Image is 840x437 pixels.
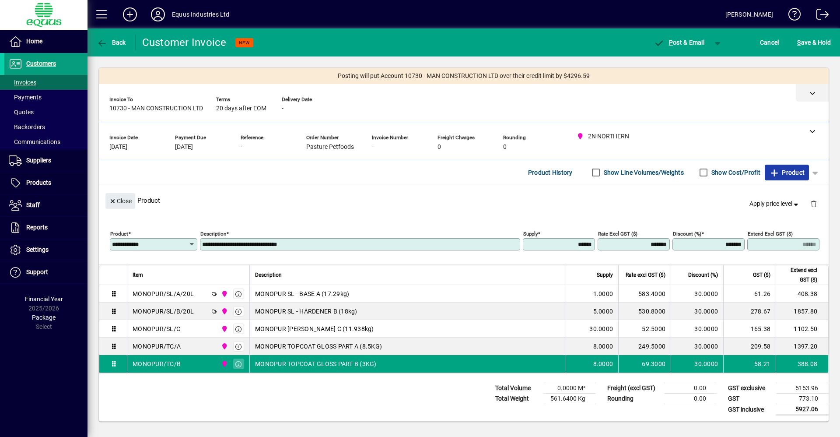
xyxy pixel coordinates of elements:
td: Total Weight [491,394,543,404]
td: GST inclusive [724,404,776,415]
span: 1.0000 [593,289,613,298]
button: Product [765,165,809,180]
span: MONOPUR TOPCOAT GLOSS PART A (8.5KG) [255,342,382,351]
span: - [282,105,283,112]
td: Rounding [603,394,664,404]
span: 8.0000 [593,342,613,351]
div: 69.3000 [624,359,665,368]
span: 2N NORTHERN [219,324,229,334]
a: Products [4,172,87,194]
td: 30.0000 [671,303,723,320]
a: Quotes [4,105,87,120]
td: 1857.80 [776,303,828,320]
td: Freight (excl GST) [603,383,664,394]
td: 58.21 [723,355,776,373]
span: Home [26,38,42,45]
button: Save & Hold [795,35,833,50]
span: Products [26,179,51,186]
span: Payments [9,94,42,101]
a: Support [4,261,87,283]
app-page-header-button: Close [103,197,137,204]
a: Backorders [4,120,87,134]
span: Close [109,194,132,208]
div: [PERSON_NAME] [725,7,773,21]
span: Product History [528,166,573,180]
span: Staff [26,201,40,208]
a: Home [4,31,87,53]
span: Settings [26,246,49,253]
span: 10730 - MAN CONSTRUCTION LTD [109,105,203,112]
td: 5153.96 [776,383,829,394]
span: [DATE] [109,144,127,151]
button: Apply price level [746,196,804,212]
td: GST exclusive [724,383,776,394]
button: Close [105,193,135,209]
span: 2N NORTHERN [219,307,229,316]
span: Product [769,166,805,180]
label: Show Line Volumes/Weights [602,168,684,177]
span: - [241,144,242,151]
span: S [797,39,801,46]
mat-label: Product [110,231,128,237]
span: NEW [239,40,250,46]
span: Quotes [9,109,34,116]
span: 2N NORTHERN [219,289,229,299]
button: Post & Email [649,35,709,50]
div: MONOPUR/TC/A [133,342,181,351]
a: Communications [4,134,87,149]
span: P [669,39,673,46]
span: Suppliers [26,157,51,164]
a: Invoices [4,75,87,90]
td: 30.0000 [671,338,723,355]
span: 8.0000 [593,359,613,368]
span: Back [97,39,126,46]
span: Cancel [760,35,779,49]
div: MONOPUR/SL/C [133,324,180,333]
td: 773.10 [776,394,829,404]
span: Customers [26,60,56,67]
button: Product History [525,165,576,180]
td: 30.0000 [671,285,723,303]
td: 30.0000 [671,355,723,373]
app-page-header-button: Back [87,35,136,50]
span: MONOPUR [PERSON_NAME] C (11.938kg) [255,324,374,333]
label: Show Cost/Profit [710,168,760,177]
td: 61.26 [723,285,776,303]
a: Reports [4,217,87,239]
span: Supply [597,270,613,280]
div: 249.5000 [624,342,665,351]
td: 1397.20 [776,338,828,355]
div: MONOPUR/SL/B/20L [133,307,194,316]
td: 0.00 [664,394,717,404]
span: 2N NORTHERN [219,359,229,369]
a: Payments [4,90,87,105]
div: MONOPUR/SL/A/20L [133,289,194,298]
td: 0.0000 M³ [543,383,596,394]
div: 530.8000 [624,307,665,316]
span: Extend excl GST ($) [781,265,817,285]
td: 408.38 [776,285,828,303]
span: 30.0000 [589,324,613,333]
span: Backorders [9,123,45,130]
a: Knowledge Base [782,2,801,30]
div: 583.4000 [624,289,665,298]
span: Discount (%) [688,270,718,280]
span: MONOPUR SL - BASE A (17.29kg) [255,289,349,298]
span: Communications [9,138,60,145]
a: Staff [4,194,87,216]
div: 52.5000 [624,324,665,333]
button: Delete [803,193,824,214]
app-page-header-button: Delete [803,200,824,208]
td: 561.6400 Kg [543,394,596,404]
span: - [372,144,374,151]
mat-label: Supply [523,231,538,237]
button: Profile [144,7,172,22]
span: Support [26,268,48,275]
span: MONOPUR SL - HARDENER B (18kg) [255,307,357,316]
span: Description [255,270,282,280]
span: Financial Year [25,296,63,303]
td: 209.58 [723,338,776,355]
span: Invoices [9,79,36,86]
span: 0 [503,144,507,151]
span: Posting will put Account 10730 - MAN CONSTRUCTION LTD over their credit limit by $4296.59 [338,71,590,81]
